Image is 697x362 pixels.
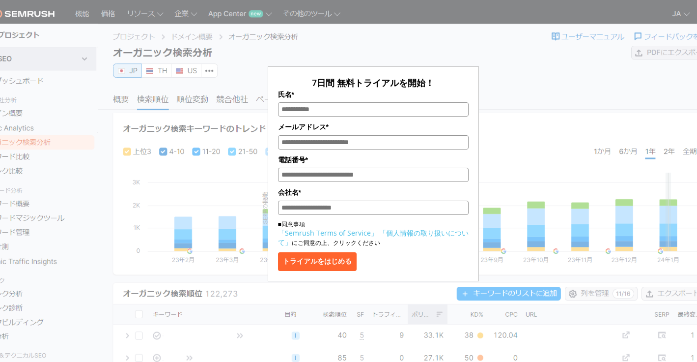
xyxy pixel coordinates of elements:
[278,121,469,132] label: メールアドレス*
[278,154,469,165] label: 電話番号*
[278,220,469,247] p: ■同意事項 にご同意の上、クリックください
[278,228,378,238] a: 「Semrush Terms of Service」
[278,228,469,247] a: 「個人情報の取り扱いについて」
[278,252,357,271] button: トライアルをはじめる
[312,77,434,89] span: 7日間 無料トライアルを開始！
